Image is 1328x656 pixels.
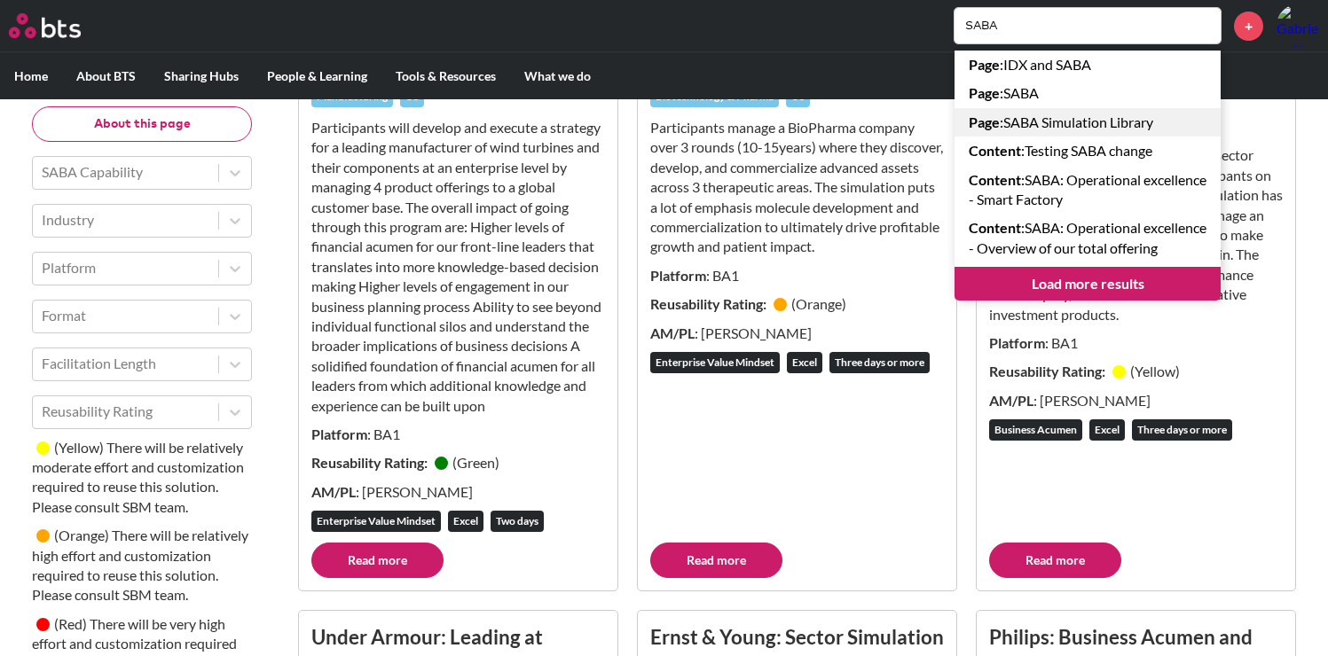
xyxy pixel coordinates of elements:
[989,334,1045,351] strong: Platform
[969,219,1021,236] strong: Content
[311,543,444,578] a: Read more
[955,51,1221,79] a: Page:IDX and SABA
[650,324,944,343] p: : [PERSON_NAME]
[955,166,1221,215] a: Content:SABA: Operational excellence - Smart Factory
[969,56,1000,73] strong: Page
[381,53,510,99] label: Tools & Resources
[1132,419,1232,441] div: Three days or more
[650,266,944,285] p: : BA1
[650,295,769,312] strong: Reusability Rating:
[650,324,695,341] strong: AM/PL
[969,142,1021,159] strong: Content
[989,543,1121,578] a: Read more
[955,79,1221,107] a: Page:SABA
[253,53,381,99] label: People & Learning
[452,454,499,471] small: ( Green )
[1234,12,1263,41] a: +
[989,363,1108,379] strong: Reusability Rating:
[448,511,483,532] div: Excel
[311,511,441,532] div: Enterprise Value Mindset
[650,543,782,578] a: Read more
[650,267,706,284] strong: Platform
[510,53,605,99] label: What we do
[969,84,1000,101] strong: Page
[1277,4,1319,47] img: Gabriela Amorim
[54,615,87,632] small: ( Red )
[955,214,1221,262] a: Content:SABA: Operational excellence - Overview of our total offering
[791,295,846,312] small: ( Orange )
[989,419,1082,441] div: Business Acumen
[491,511,544,532] div: Two days
[1277,4,1319,47] a: Profile
[1089,419,1125,441] div: Excel
[32,439,244,515] small: There will be relatively moderate effort and customization required to reuse this solution. Pleas...
[955,108,1221,137] a: Page:SABA Simulation Library
[311,483,356,500] strong: AM/PL
[955,267,1221,301] a: Load more results
[9,13,114,38] a: Go home
[311,482,605,502] p: : [PERSON_NAME]
[650,352,780,373] div: Enterprise Value Mindset
[787,352,822,373] div: Excel
[9,13,81,38] img: BTS Logo
[54,439,104,456] small: ( Yellow )
[989,333,1283,353] p: : BA1
[311,426,367,442] strong: Platform
[311,425,605,444] p: : BA1
[989,392,1033,409] strong: AM/PL
[150,53,253,99] label: Sharing Hubs
[32,106,252,142] button: About this page
[1130,363,1180,379] small: ( Yellow )
[969,171,1021,188] strong: Content
[54,527,109,544] small: ( Orange )
[32,527,248,604] small: There will be relatively high effort and customization required to reuse this solution. Please co...
[829,352,930,373] div: Three days or more
[311,454,430,471] strong: Reusability Rating:
[311,118,605,416] p: Participants will develop and execute a strategy for a leading manufacturer of wind turbines and ...
[989,391,1283,410] p: : [PERSON_NAME]
[62,53,150,99] label: About BTS
[955,137,1221,165] a: Content:Testing SABA change
[650,118,944,257] p: Participants manage a BioPharma company over 3 rounds (10-15years) where they discover, develop, ...
[969,113,1000,130] strong: Page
